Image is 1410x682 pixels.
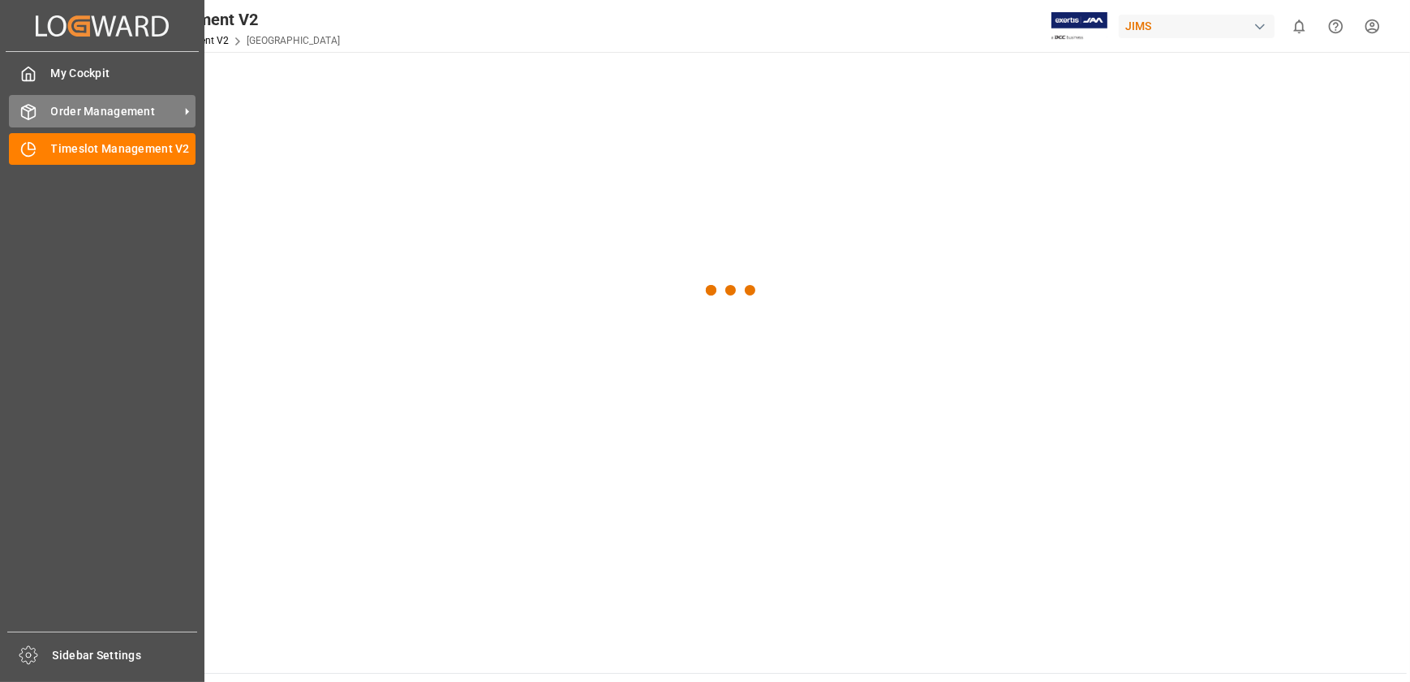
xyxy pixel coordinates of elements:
div: Timeslot Management V2 [71,7,340,32]
img: Exertis%20JAM%20-%20Email%20Logo.jpg_1722504956.jpg [1051,12,1107,41]
button: Help Center [1318,8,1354,45]
a: My Cockpit [9,58,196,89]
span: Timeslot Management V2 [51,140,196,158]
span: My Cockpit [51,65,196,82]
div: JIMS [1119,15,1275,38]
button: show 0 new notifications [1281,8,1318,45]
span: Sidebar Settings [53,647,198,664]
button: JIMS [1119,11,1281,41]
a: Timeslot Management V2 [9,133,196,165]
span: Order Management [51,103,179,120]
